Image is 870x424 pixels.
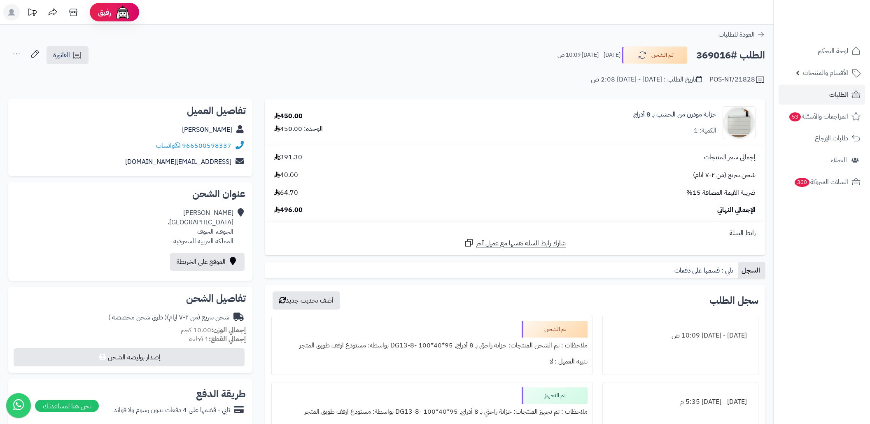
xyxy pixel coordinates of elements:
a: الطلبات [779,85,865,105]
span: رفيق [98,7,111,17]
button: تم الشحن [622,47,688,64]
span: الإجمالي النهائي [717,205,756,215]
div: ملاحظات : تم الشحن المنتجات: خزانة راحتي بـ 8 أدراج, 95*40*100 -DG13-8 بواسطة: مستودع ارفف طويق ا... [277,338,588,354]
div: [PERSON_NAME] [GEOGRAPHIC_DATA]، الجوف، الجوف المملكة العربية السعودية [168,208,233,246]
span: ضريبة القيمة المضافة 15% [686,188,756,198]
span: 40.00 [274,170,298,180]
div: الوحدة: 450.00 [274,124,323,134]
span: 64.70 [274,188,298,198]
span: شحن سريع (من ٢-٧ ايام) [693,170,756,180]
a: الموقع على الخريطة [170,253,245,271]
button: إصدار بوليصة الشحن [14,348,245,366]
span: طلبات الإرجاع [815,133,848,144]
h2: عنوان الشحن [15,189,246,199]
span: المراجعات والأسئلة [788,111,848,122]
small: 10.00 كجم [181,325,246,335]
div: ملاحظات : تم تجهيز المنتجات: خزانة راحتي بـ 8 أدراج, 95*40*100 -DG13-8 بواسطة: مستودع ارفف طويق ا... [277,404,588,420]
a: خزانة مودرن من الخشب بـ 8 أدراج [633,110,716,119]
div: تنبيه العميل : لا [277,354,588,370]
a: [EMAIL_ADDRESS][DOMAIN_NAME] [125,157,231,167]
a: [PERSON_NAME] [182,125,232,135]
div: POS-NT/21828 [709,75,765,85]
h2: تفاصيل العميل [15,106,246,116]
img: 1753691349-1-90x90.jpg [723,106,755,139]
div: تاريخ الطلب : [DATE] - [DATE] 2:08 ص [591,75,702,84]
a: واتساب [156,141,180,151]
a: 966500598337 [182,141,231,151]
img: ai-face.png [114,4,131,21]
div: [DATE] - [DATE] 10:09 ص [608,328,753,344]
h2: الطلب #369016 [696,47,765,64]
span: السلات المتروكة [794,176,848,188]
a: السلات المتروكة300 [779,172,865,192]
span: 300 [795,178,809,187]
h3: سجل الطلب [709,296,758,305]
a: العملاء [779,150,865,170]
div: الكمية: 1 [694,126,716,135]
span: شارك رابط السلة نفسها مع عميل آخر [476,239,566,248]
a: تحديثات المنصة [22,4,42,23]
span: الطلبات [829,89,848,100]
span: لوحة التحكم [818,45,848,57]
a: السجل [738,262,765,279]
div: شحن سريع (من ٢-٧ ايام) [108,313,229,322]
div: 450.00 [274,112,303,121]
div: تابي - قسّمها على 4 دفعات بدون رسوم ولا فوائد [114,405,230,415]
a: لوحة التحكم [779,41,865,61]
span: 53 [789,112,801,121]
small: 1 قطعة [189,334,246,344]
a: الفاتورة [47,46,89,64]
span: العملاء [831,154,847,166]
strong: إجمالي الوزن: [211,325,246,335]
a: العودة للطلبات [718,30,765,40]
button: أضف تحديث جديد [273,291,340,310]
div: تم الشحن [522,321,588,338]
span: الأقسام والمنتجات [803,67,848,79]
div: رابط السلة [268,228,762,238]
span: إجمالي سعر المنتجات [704,153,756,162]
a: المراجعات والأسئلة53 [779,107,865,126]
span: الفاتورة [53,50,70,60]
h2: تفاصيل الشحن [15,294,246,303]
h2: طريقة الدفع [196,389,246,399]
span: 496.00 [274,205,303,215]
a: طلبات الإرجاع [779,128,865,148]
small: [DATE] - [DATE] 10:09 ص [557,51,620,59]
div: [DATE] - [DATE] 5:35 م [608,394,753,410]
span: 391.30 [274,153,302,162]
strong: إجمالي القطع: [209,334,246,344]
a: تابي : قسمها على دفعات [671,262,738,279]
a: شارك رابط السلة نفسها مع عميل آخر [464,238,566,248]
span: العودة للطلبات [718,30,755,40]
div: تم التجهيز [522,387,588,404]
span: ( طرق شحن مخصصة ) [108,312,167,322]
